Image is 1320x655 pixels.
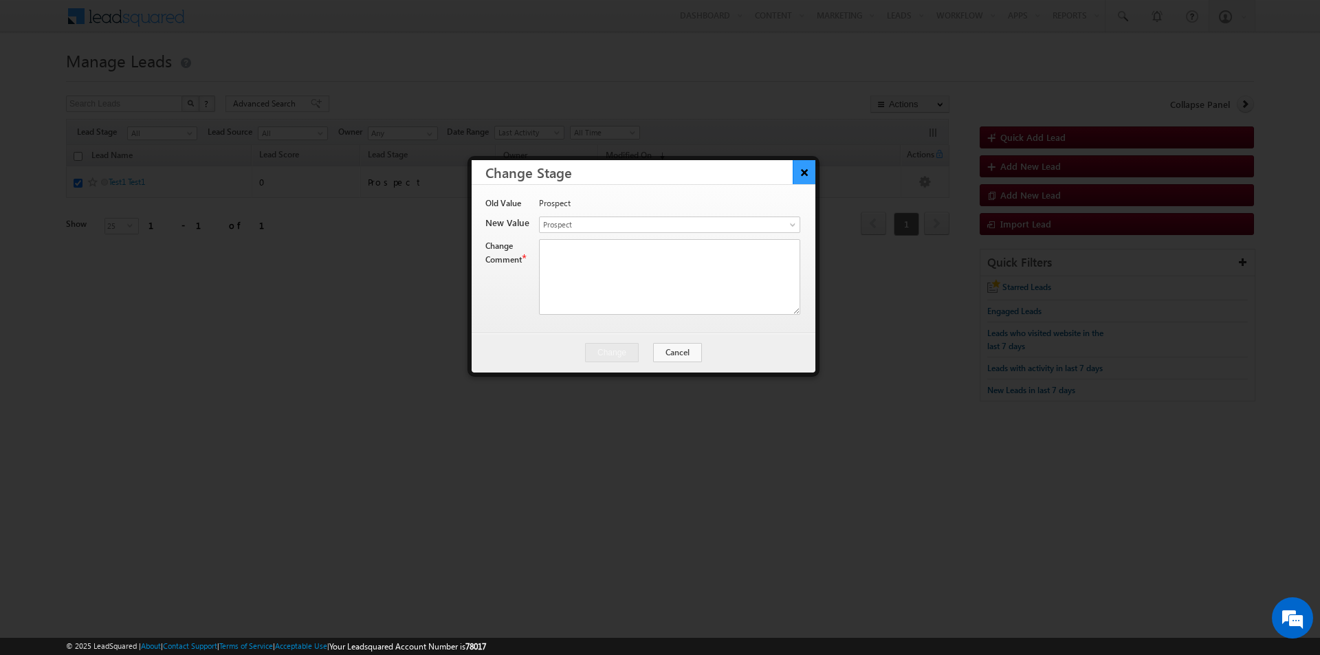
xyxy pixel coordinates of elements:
a: Terms of Service [219,641,273,650]
div: Minimize live chat window [225,7,258,40]
span: 78017 [465,641,486,652]
div: Chat with us now [71,72,231,90]
div: Old Value [485,197,531,217]
button: × [793,160,815,184]
textarea: Type your message and hit 'Enter' [18,127,251,412]
span: Change Comment [485,241,522,265]
button: Cancel [653,343,702,362]
em: Start Chat [187,423,250,442]
button: Change [585,343,639,362]
a: Acceptable Use [275,641,327,650]
a: Prospect [539,217,800,233]
img: d_60004797649_company_0_60004797649 [23,72,58,90]
div: Prospect [539,197,799,217]
h3: Change Stage [485,160,815,184]
span: Prospect [540,219,767,231]
a: About [141,641,161,650]
span: © 2025 LeadSquared | | | | | [66,640,486,653]
div: New Value [485,217,531,236]
span: Your Leadsquared Account Number is [329,641,486,652]
a: Contact Support [163,641,217,650]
